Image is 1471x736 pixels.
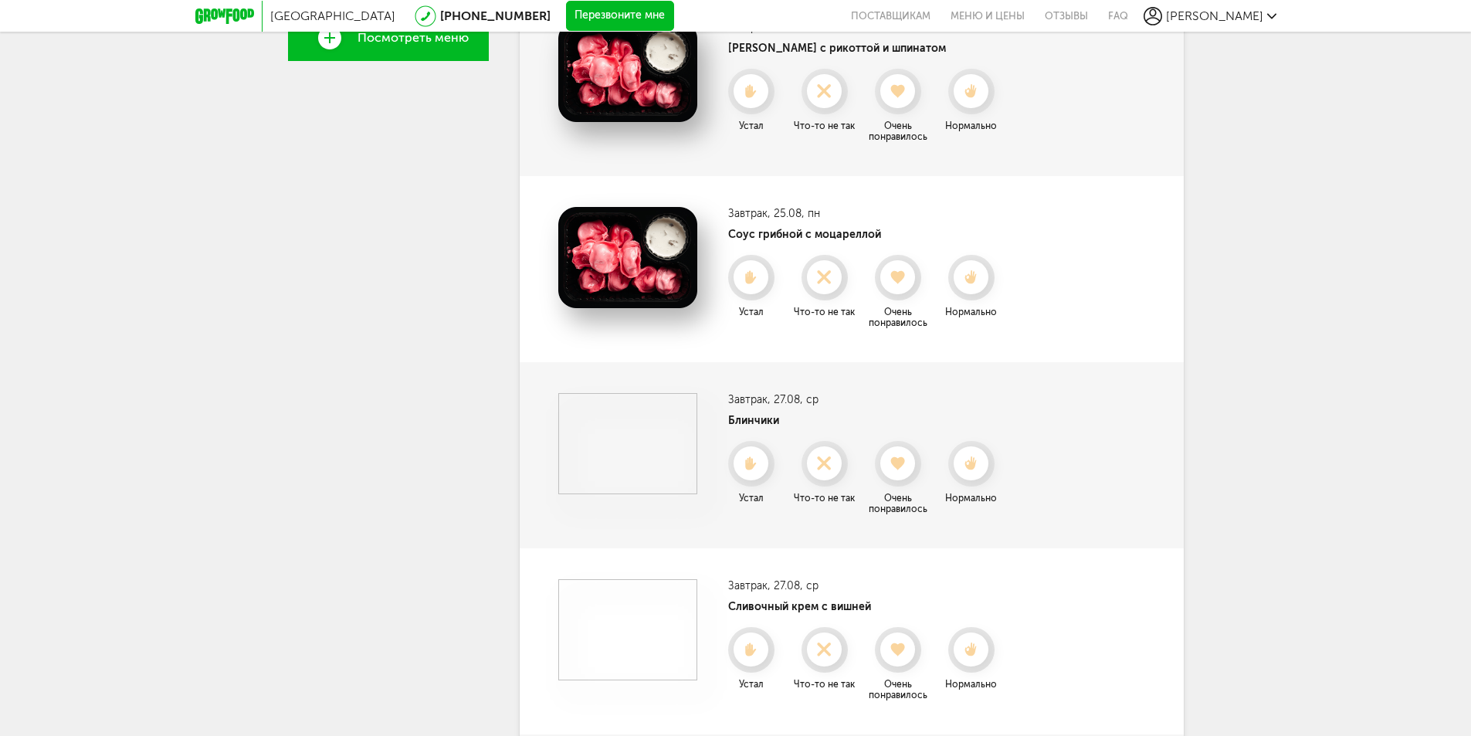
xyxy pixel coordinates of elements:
img: Сливочный крем с вишней [558,579,697,680]
div: Нормально [937,493,1006,504]
span: [GEOGRAPHIC_DATA] [270,8,395,23]
h3: Завтрак [728,207,1006,220]
span: , 25.08, пн [768,207,820,220]
div: Очень понравилось [863,493,933,514]
a: [PHONE_NUMBER] [440,8,551,23]
button: Перезвоните мне [566,1,674,32]
h4: Соус грибной с моцареллой [728,228,1006,241]
h3: Завтрак [728,579,1006,592]
img: Соус грибной с моцареллой [558,207,697,308]
h4: Сливочный крем с вишней [728,600,1006,613]
div: Очень понравилось [863,307,933,328]
div: Устал [717,493,786,504]
h3: Завтрак [728,393,1006,406]
div: Устал [717,307,786,317]
h4: [PERSON_NAME] с рикоттой и шпинатом [728,42,1006,55]
div: Что-то не так [790,493,859,504]
span: Посмотреть меню [358,31,469,45]
div: Что-то не так [790,679,859,690]
div: Что-то не так [790,120,859,131]
a: Посмотреть меню [288,15,489,61]
div: Очень понравилось [863,679,933,700]
div: Устал [717,120,786,131]
span: , 27.08, ср [768,393,819,406]
div: Нормально [937,679,1006,690]
span: , 27.08, ср [768,579,819,592]
div: Нормально [937,307,1006,317]
div: Очень понравилось [863,120,933,142]
div: Нормально [937,120,1006,131]
img: Тортеллини с рикоттой и шпинатом [558,21,697,122]
span: [PERSON_NAME] [1166,8,1263,23]
h4: Блинчики [728,414,1006,427]
div: Устал [717,679,786,690]
div: Что-то не так [790,307,859,317]
img: Блинчики [558,393,697,494]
